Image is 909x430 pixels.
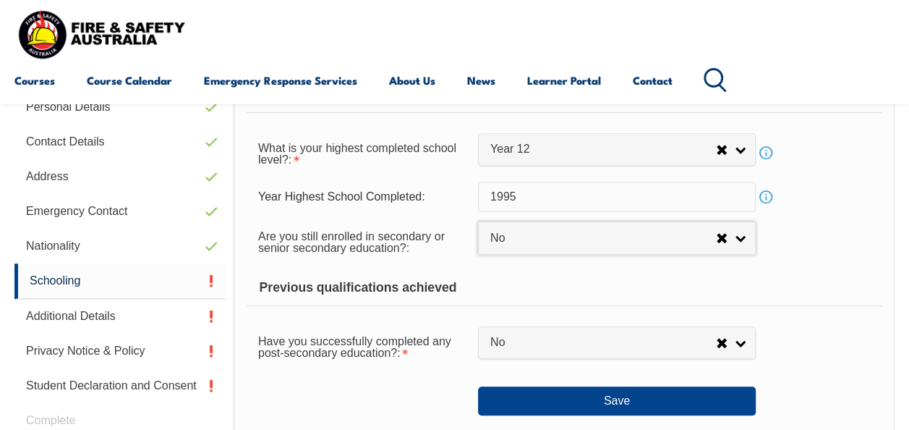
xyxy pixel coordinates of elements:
a: About Us [389,63,435,98]
span: Have you successfully completed any post-secondary education?: [258,335,451,359]
a: Contact Details [14,125,226,159]
a: Emergency Contact [14,194,226,229]
a: News [467,63,495,98]
button: Save [478,387,756,416]
div: Year Highest School Completed: [247,183,478,211]
a: Student Declaration and Consent [14,368,226,403]
a: Info [756,187,776,207]
span: Year 12 [490,142,716,157]
a: Privacy Notice & Policy [14,334,226,368]
a: Schooling [14,264,226,299]
a: Course Calendar [87,63,172,98]
a: Learner Portal [527,63,601,98]
a: Contact [633,63,673,98]
a: Courses [14,63,55,98]
span: No [490,335,716,350]
a: Additional Details [14,299,226,334]
a: Address [14,159,226,194]
a: Emergency Response Services [204,63,357,98]
div: What is your highest completed school level? is required. [247,132,478,173]
span: Are you still enrolled in secondary or senior secondary education?: [258,230,445,254]
a: Personal Details [14,90,226,125]
a: Info [756,143,776,163]
input: YYYY [478,182,756,212]
span: What is your highest completed school level?: [258,142,456,166]
div: Have you successfully completed any post-secondary education? is required. [247,326,478,366]
div: Previous qualifications achieved [247,270,882,306]
a: Nationality [14,229,226,264]
span: No [490,231,716,246]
